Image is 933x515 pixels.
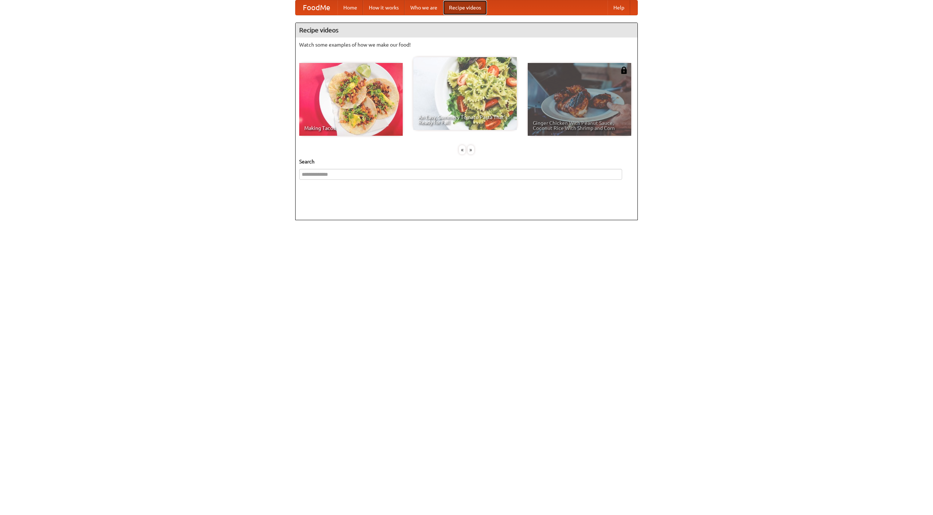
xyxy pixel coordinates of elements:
a: Help [608,0,630,15]
h4: Recipe videos [296,23,637,37]
a: Recipe videos [443,0,487,15]
span: An Easy, Summery Tomato Pasta That's Ready for Fall [418,115,512,125]
p: Watch some examples of how we make our food! [299,41,634,48]
span: Making Tacos [304,126,398,131]
div: « [459,145,465,154]
a: An Easy, Summery Tomato Pasta That's Ready for Fall [413,57,517,130]
a: Home [337,0,363,15]
h5: Search [299,158,634,165]
a: Making Tacos [299,63,403,136]
a: Who we are [405,0,443,15]
a: FoodMe [296,0,337,15]
div: » [468,145,474,154]
a: How it works [363,0,405,15]
img: 483408.png [620,67,628,74]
